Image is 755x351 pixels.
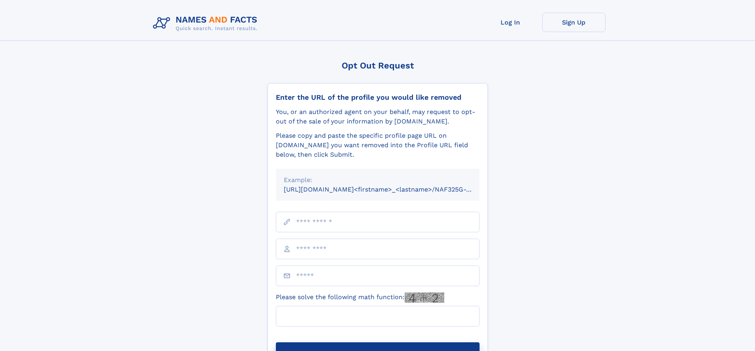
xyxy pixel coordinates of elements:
[542,13,606,32] a: Sign Up
[276,107,480,126] div: You, or an authorized agent on your behalf, may request to opt-out of the sale of your informatio...
[284,186,495,193] small: [URL][DOMAIN_NAME]<firstname>_<lastname>/NAF325G-xxxxxxxx
[150,13,264,34] img: Logo Names and Facts
[276,93,480,102] div: Enter the URL of the profile you would like removed
[276,292,444,303] label: Please solve the following math function:
[276,131,480,159] div: Please copy and paste the specific profile page URL on [DOMAIN_NAME] you want removed into the Pr...
[479,13,542,32] a: Log In
[284,175,472,185] div: Example:
[268,61,488,70] div: Opt Out Request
